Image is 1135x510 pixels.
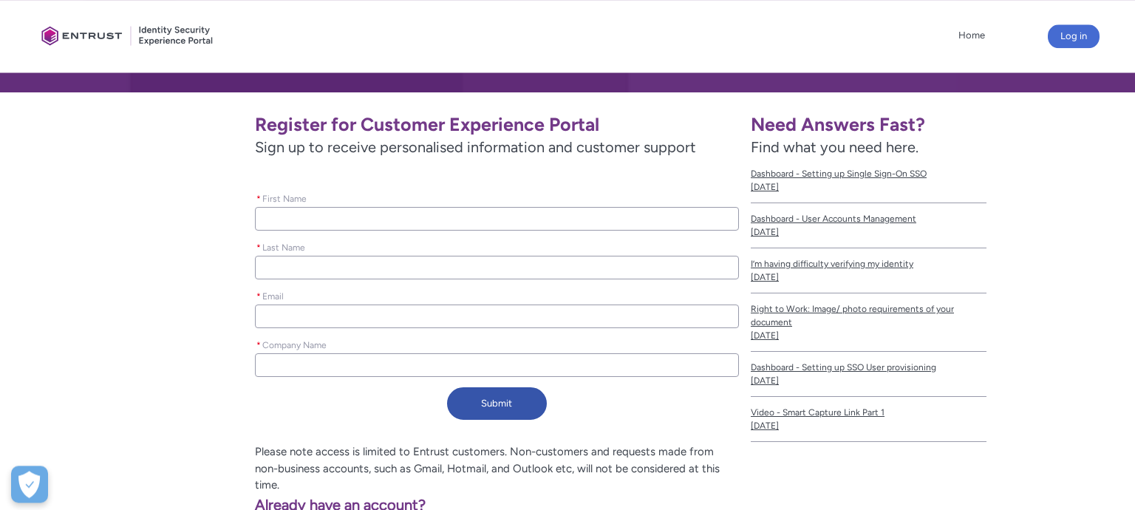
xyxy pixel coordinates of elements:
[751,138,918,156] span: Find what you need here.
[447,387,547,420] button: Submit
[751,330,779,341] lightning-formatted-date-time: [DATE]
[751,167,986,180] span: Dashboard - Setting up Single Sign-On SSO
[11,466,48,503] button: Open Preferences
[751,397,986,442] a: Video - Smart Capture Link Part 1[DATE]
[751,227,779,237] lightning-formatted-date-time: [DATE]
[255,238,311,254] label: Last Name
[255,287,290,303] label: Email
[256,194,261,204] abbr: required
[751,406,986,419] span: Video - Smart Capture Link Part 1
[751,361,986,374] span: Dashboard - Setting up SSO User provisioning
[751,293,986,352] a: Right to Work: Image/ photo requirements of your document[DATE]
[47,443,739,494] p: Please note access is limited to Entrust customers. Non-customers and requests made from non-busi...
[751,158,986,203] a: Dashboard - Setting up Single Sign-On SSO[DATE]
[955,24,989,47] a: Home
[751,203,986,248] a: Dashboard - User Accounts Management[DATE]
[751,375,779,386] lightning-formatted-date-time: [DATE]
[1048,24,1100,48] button: Log in
[256,291,261,302] abbr: required
[751,182,779,192] lightning-formatted-date-time: [DATE]
[255,113,739,136] h1: Register for Customer Experience Portal
[256,340,261,350] abbr: required
[751,212,986,225] span: Dashboard - User Accounts Management
[255,189,313,205] label: First Name
[751,302,986,329] span: Right to Work: Image/ photo requirements of your document
[751,248,986,293] a: I’m having difficulty verifying my identity[DATE]
[751,352,986,397] a: Dashboard - Setting up SSO User provisioning[DATE]
[256,242,261,253] abbr: required
[255,336,333,352] label: Company Name
[751,113,986,136] h1: Need Answers Fast?
[11,466,48,503] div: Cookie Preferences
[751,421,779,431] lightning-formatted-date-time: [DATE]
[255,136,739,158] span: Sign up to receive personalised information and customer support
[751,257,986,271] span: I’m having difficulty verifying my identity
[751,272,779,282] lightning-formatted-date-time: [DATE]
